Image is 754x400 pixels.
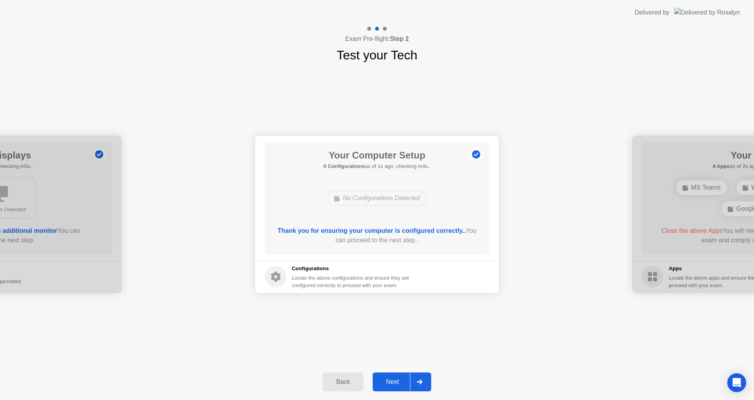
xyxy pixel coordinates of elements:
div: No Configurations Detected [327,191,427,206]
div: Locate the above configurations and ensure they are configured correctly to proceed with your exam. [292,274,411,289]
div: Delivered by [635,8,670,17]
h4: Exam Pre-flight: [345,34,409,44]
div: Back [325,378,361,385]
div: Open Intercom Messenger [727,373,746,392]
div: You can proceed to the next step.. [276,226,478,245]
b: Step 2 [390,35,409,42]
b: Thank you for ensuring your computer is configured correctly.. [278,227,466,234]
img: Delivered by Rosalyn [674,8,740,17]
h1: Your Computer Setup [324,148,431,162]
h1: Test your Tech [337,46,417,65]
div: Next [375,378,410,385]
h5: Configurations [292,265,411,273]
h5: as of 1s ago, checking in4s.. [324,162,431,170]
button: Next [373,372,431,391]
b: 0 Configurations [324,163,365,169]
button: Back [323,372,363,391]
